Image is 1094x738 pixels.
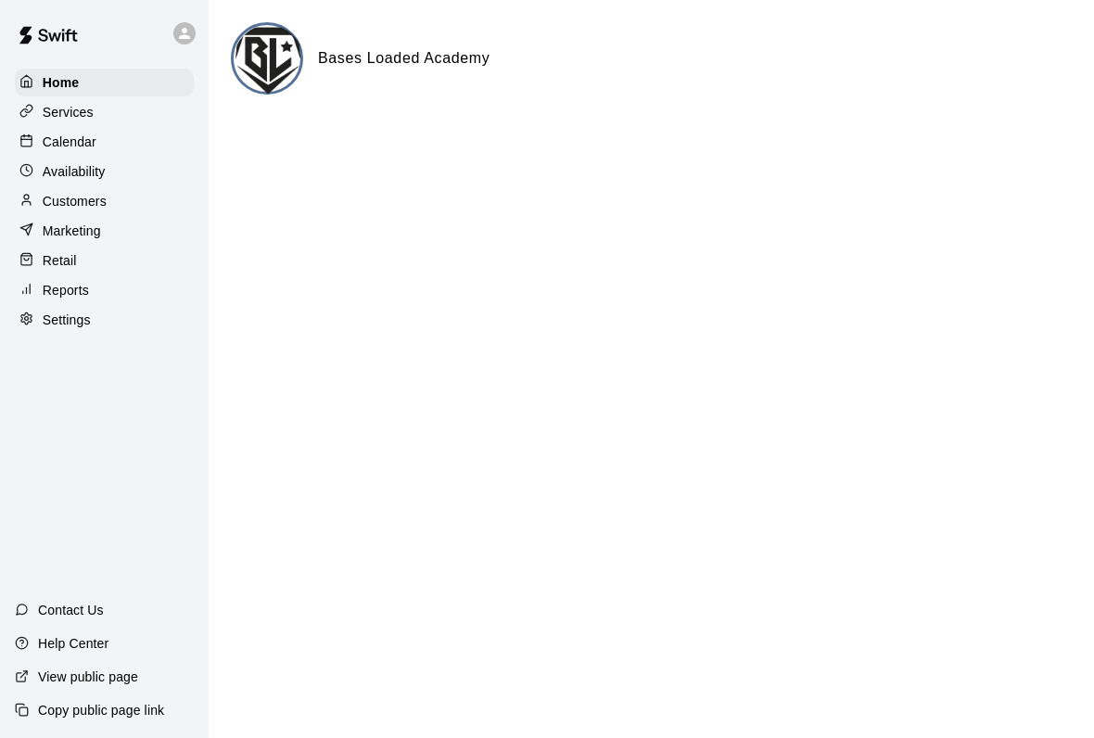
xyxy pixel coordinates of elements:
[15,128,194,156] a: Calendar
[43,281,89,299] p: Reports
[15,98,194,126] a: Services
[15,187,194,215] a: Customers
[15,276,194,304] a: Reports
[38,668,138,686] p: View public page
[15,247,194,274] a: Retail
[43,103,94,121] p: Services
[38,601,104,619] p: Contact Us
[43,222,101,240] p: Marketing
[318,46,490,70] h6: Bases Loaded Academy
[43,311,91,329] p: Settings
[15,217,194,245] a: Marketing
[15,69,194,96] a: Home
[15,306,194,334] a: Settings
[43,192,107,210] p: Customers
[234,25,303,95] img: Bases Loaded Academy logo
[15,158,194,185] a: Availability
[43,133,96,151] p: Calendar
[43,162,106,181] p: Availability
[43,251,77,270] p: Retail
[43,73,80,92] p: Home
[38,701,164,719] p: Copy public page link
[38,634,108,653] p: Help Center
